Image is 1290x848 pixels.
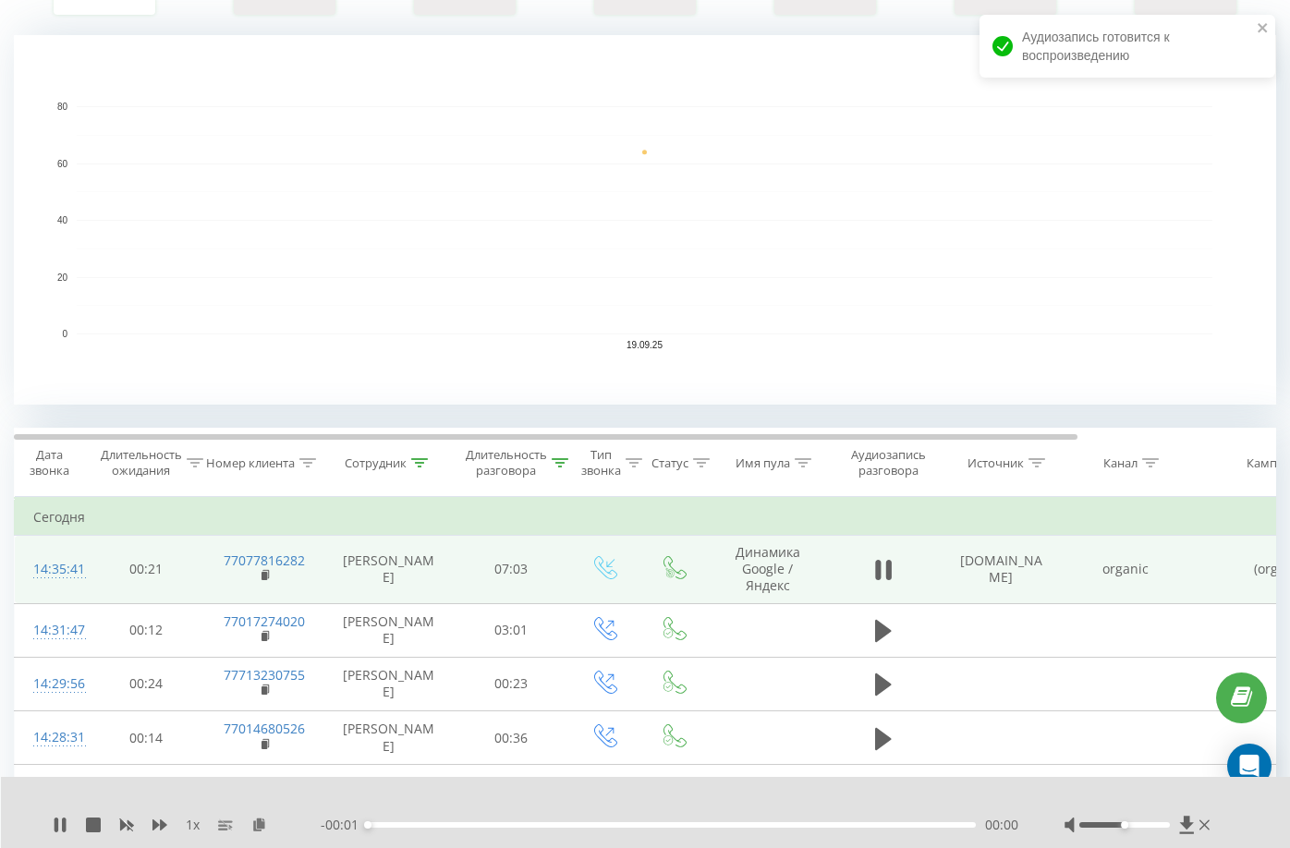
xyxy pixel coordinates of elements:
span: - 00:01 [321,816,368,834]
td: 00:12 [89,603,204,657]
td: 00:14 [89,711,204,765]
div: Имя пула [736,455,790,471]
div: 14:31:47 [33,612,70,648]
div: Open Intercom Messenger [1227,744,1272,788]
div: Номер клиента [206,455,295,471]
div: Accessibility label [364,821,371,829]
td: 00:36 [454,711,569,765]
td: [PERSON_NAME] [324,536,454,604]
button: close [1257,20,1270,38]
td: 03:01 [454,603,569,657]
td: Динамика Google / Яндекс [708,536,828,604]
a: 77014680526 [224,720,305,737]
text: 20 [57,273,68,283]
td: [PERSON_NAME] [324,657,454,710]
span: 00:00 [985,816,1018,834]
div: Аудиозапись разговора [844,447,933,479]
td: 07:03 [454,536,569,604]
td: 00:21 [454,765,569,818]
span: 1 x [186,816,200,834]
text: 80 [57,102,68,112]
td: 00:21 [89,536,204,604]
div: 14:27:32 [33,773,70,809]
div: Длительность разговора [466,447,547,479]
td: [PERSON_NAME] [324,711,454,765]
a: 77017274020 [224,612,305,630]
text: 40 [57,215,68,225]
div: 14:35:41 [33,551,70,588]
td: organic [1064,536,1188,604]
td: 00:24 [89,657,204,710]
td: [DOMAIN_NAME] [939,536,1064,604]
text: 19.09.25 [627,340,663,350]
a: 77076210279 [224,774,305,792]
td: 00:23 [454,657,569,710]
div: Источник [967,455,1024,471]
td: [PERSON_NAME] [324,603,454,657]
text: 60 [57,159,68,169]
div: Дата звонка [15,447,83,479]
div: Аудиозапись готовится к воспроизведению [980,15,1275,78]
div: Тип звонка [581,447,621,479]
td: 00:32 [89,765,204,818]
div: Сотрудник [345,455,407,471]
div: Статус [651,455,688,471]
div: Длительность ожидания [101,447,182,479]
text: 0 [62,329,67,339]
div: 14:29:56 [33,666,70,702]
div: Accessibility label [1121,821,1128,829]
svg: A chart. [14,35,1276,405]
a: 77077816282 [224,551,305,569]
div: 14:28:31 [33,720,70,756]
div: Канал [1103,455,1138,471]
a: 77713230755 [224,666,305,684]
td: [PERSON_NAME] [324,765,454,818]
